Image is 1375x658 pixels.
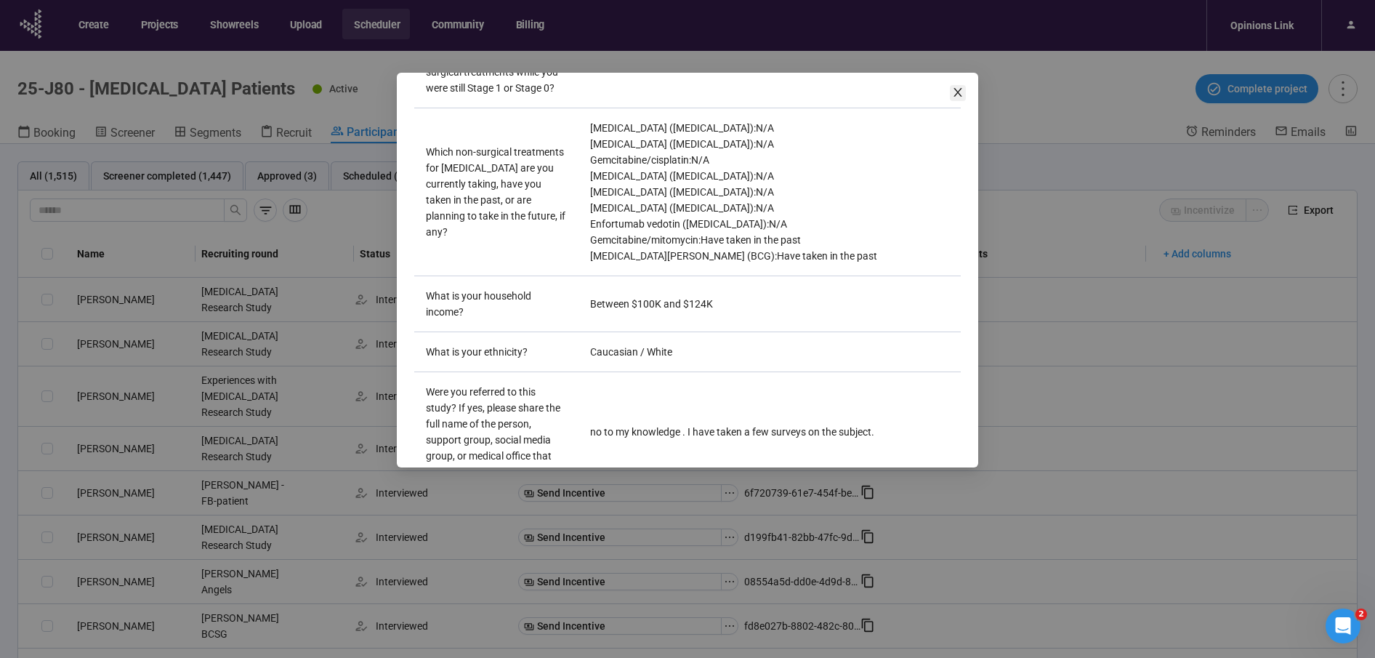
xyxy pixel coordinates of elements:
span: close [952,87,964,98]
button: Close [950,85,966,101]
div: Enfortumab vedotin ([MEDICAL_DATA]) : N/A [590,216,949,232]
div: [MEDICAL_DATA][PERSON_NAME] (BCG) : Have taken in the past [590,248,949,264]
span: 2 [1355,609,1367,620]
div: Gemcitabine/cisplatin : N/A [590,152,949,168]
td: Were you referred to this study? If yes, please share the full name of the person, support group,... [414,372,578,492]
div: [MEDICAL_DATA] ([MEDICAL_DATA]) : N/A [590,120,949,136]
div: [MEDICAL_DATA] ([MEDICAL_DATA]) : N/A [590,168,949,184]
td: Between $100K and $124K [578,276,961,332]
div: [MEDICAL_DATA] ([MEDICAL_DATA]) : N/A [590,200,949,216]
td: Which non-surgical treatments for [MEDICAL_DATA] are you currently taking, have you taken in the ... [414,108,578,276]
div: Gemcitabine/mitomycin : Have taken in the past [590,232,949,248]
td: no to my knowledge . I have taken a few surveys on the subject. [578,372,961,492]
td: What is your household income? [414,276,578,332]
div: [MEDICAL_DATA] ([MEDICAL_DATA]) : N/A [590,136,949,152]
div: [MEDICAL_DATA] ([MEDICAL_DATA]) : N/A [590,184,949,200]
td: Caucasian / White [578,332,961,372]
td: What is your ethnicity? [414,332,578,372]
iframe: Intercom live chat [1326,609,1360,643]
